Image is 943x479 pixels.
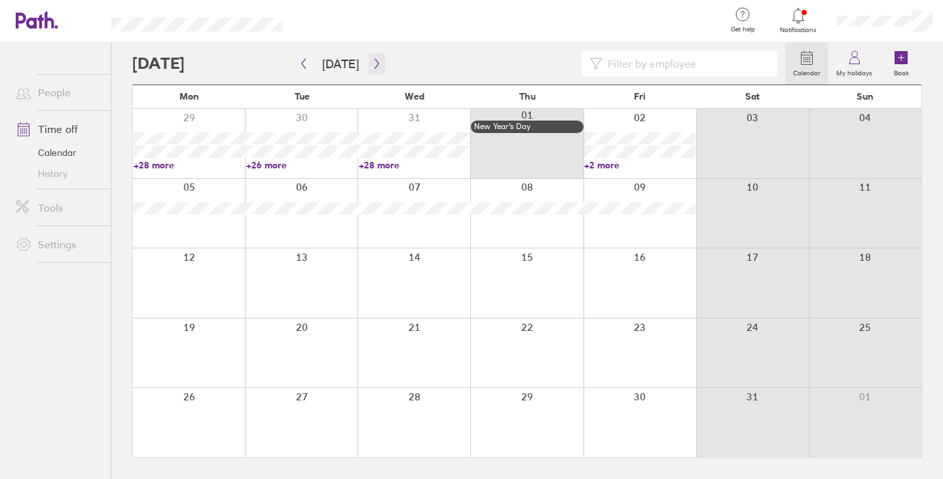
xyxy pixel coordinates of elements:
div: New Year’s Day [474,122,580,131]
span: Mon [179,91,199,102]
span: Get help [722,26,764,33]
span: Fri [634,91,646,102]
a: My holidays [828,43,880,85]
a: Settings [5,231,111,258]
label: Calendar [785,66,828,77]
button: [DATE] [312,53,369,75]
a: Book [880,43,922,85]
input: Filter by employee [602,51,769,76]
a: +26 more [246,159,358,171]
a: +2 more [584,159,695,171]
span: Sun [857,91,874,102]
label: My holidays [828,66,880,77]
span: Wed [405,91,424,102]
span: Tue [295,91,310,102]
a: Notifications [777,7,820,34]
a: Tools [5,195,111,221]
a: History [5,163,111,184]
span: Sat [745,91,760,102]
a: Time off [5,116,111,142]
span: Thu [519,91,536,102]
span: Notifications [777,26,820,34]
a: People [5,79,111,105]
a: +28 more [359,159,470,171]
a: Calendar [785,43,828,85]
label: Book [886,66,917,77]
a: +28 more [134,159,245,171]
a: Calendar [5,142,111,163]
